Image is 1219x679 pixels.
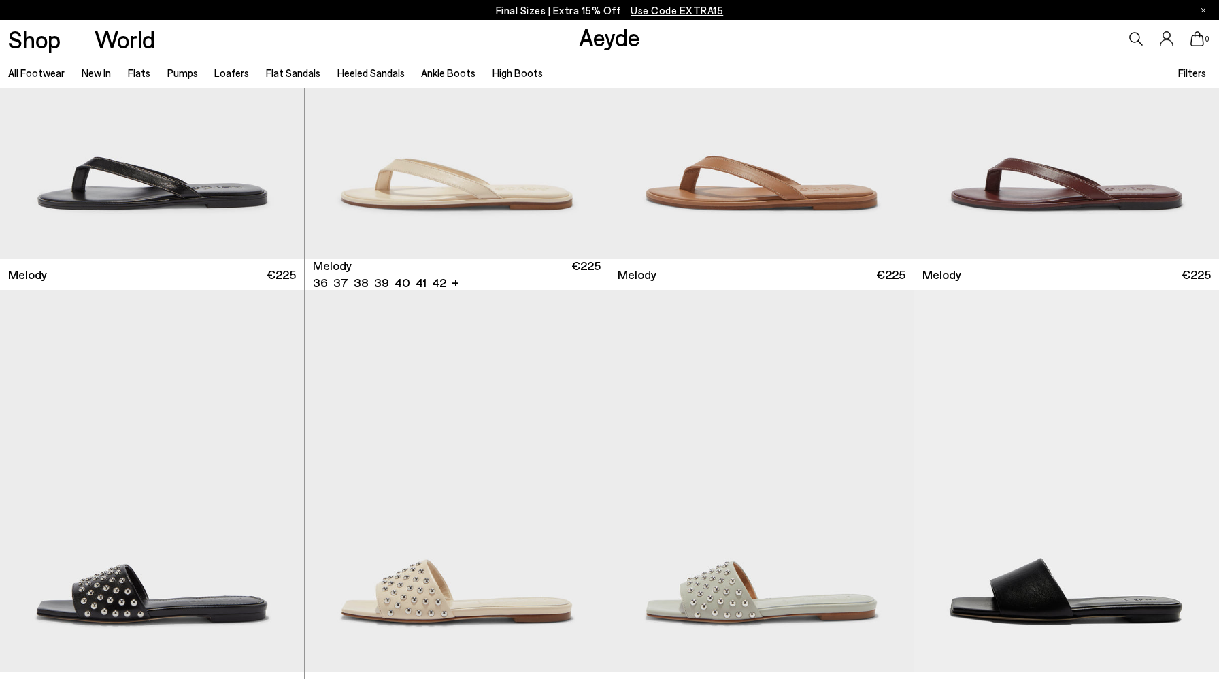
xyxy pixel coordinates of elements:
ul: variant [313,274,442,291]
span: Melody [8,266,47,283]
a: Heeled Sandals [337,67,405,79]
a: All Footwear [8,67,65,79]
span: €225 [1182,266,1211,283]
img: Anna Leather Sandals [914,290,1219,672]
a: Melody €225 [914,259,1219,290]
img: Anna Studded Leather Sandals [305,290,609,672]
a: Ankle Boots [421,67,475,79]
li: 40 [395,274,410,291]
a: Melody 36 37 38 39 40 41 42 + €225 [305,259,609,290]
a: Aeyde [579,22,640,51]
span: Melody [618,266,656,283]
span: €225 [876,266,905,283]
li: 38 [354,274,369,291]
a: Flat Sandals [266,67,320,79]
a: Pumps [167,67,198,79]
li: + [452,273,459,291]
span: Filters [1178,67,1206,79]
li: 39 [374,274,389,291]
p: Final Sizes | Extra 15% Off [496,2,724,19]
a: 0 [1190,31,1204,46]
a: High Boots [492,67,543,79]
a: Melody €225 [609,259,914,290]
span: €225 [571,257,601,291]
span: Melody [313,257,352,274]
li: 41 [416,274,427,291]
span: Melody [922,266,961,283]
a: World [95,27,155,51]
li: 37 [333,274,348,291]
li: 36 [313,274,328,291]
a: Loafers [214,67,249,79]
a: Shop [8,27,61,51]
span: 0 [1204,35,1211,43]
span: Navigate to /collections/ss25-final-sizes [631,4,723,16]
li: 42 [432,274,446,291]
a: Flats [128,67,150,79]
span: €225 [267,266,296,283]
a: New In [82,67,111,79]
img: Anna Studded Leather Sandals [609,290,914,672]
